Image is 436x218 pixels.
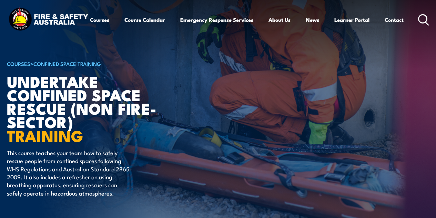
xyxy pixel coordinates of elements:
h1: Undertake Confined Space Rescue (non Fire-Sector) [7,74,177,142]
h6: > [7,59,177,68]
a: Contact [385,11,404,28]
a: Courses [90,11,109,28]
a: Course Calendar [124,11,165,28]
a: News [306,11,319,28]
a: Emergency Response Services [180,11,253,28]
p: This course teaches your team how to safely rescue people from confined spaces following WHS Regu... [7,149,133,197]
strong: TRAINING [7,123,83,147]
a: Confined Space Training [33,60,101,67]
a: About Us [268,11,291,28]
a: Learner Portal [334,11,369,28]
a: COURSES [7,60,30,67]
